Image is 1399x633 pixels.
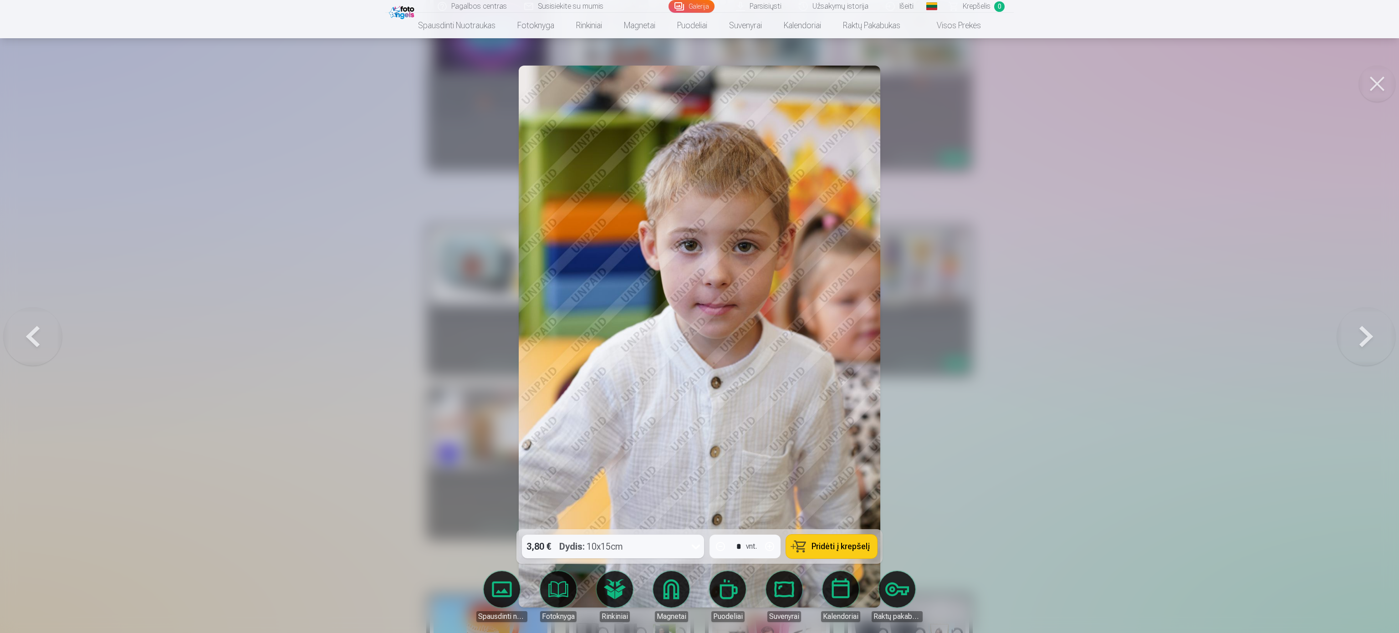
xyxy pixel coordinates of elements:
a: Suvenyrai [718,13,773,38]
a: Visos prekės [911,13,992,38]
img: /fa2 [389,4,417,19]
a: Raktų pakabukas [832,13,911,38]
a: Kalendoriai [773,13,832,38]
a: Rinkiniai [565,13,613,38]
span: 0 [994,1,1005,12]
a: Spausdinti nuotraukas [407,13,506,38]
a: Puodeliai [666,13,718,38]
a: Fotoknyga [506,13,565,38]
span: Krepšelis [963,1,991,12]
a: Magnetai [613,13,666,38]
